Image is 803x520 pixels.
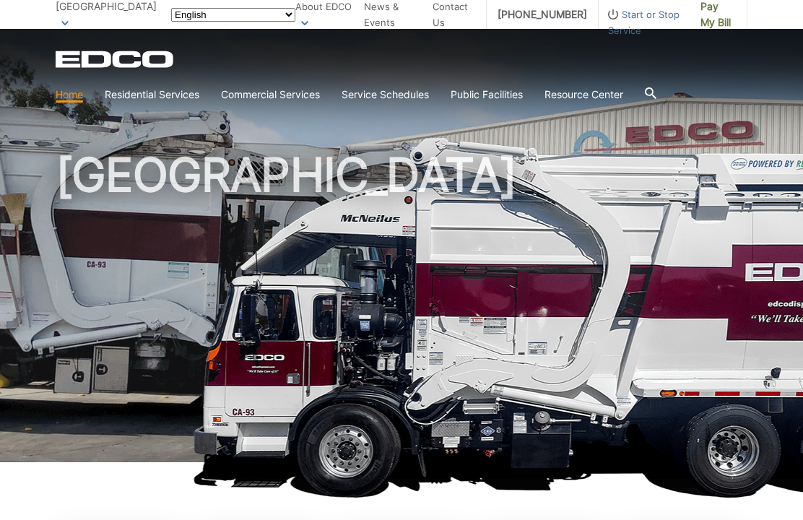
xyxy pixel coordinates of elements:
[342,87,429,103] a: Service Schedules
[56,87,83,103] a: Home
[56,51,175,68] a: EDCD logo. Return to the homepage.
[56,152,747,469] h1: [GEOGRAPHIC_DATA]
[544,87,623,103] a: Resource Center
[171,8,295,22] select: Select a language
[451,87,523,103] a: Public Facilities
[221,87,320,103] a: Commercial Services
[105,87,199,103] a: Residential Services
